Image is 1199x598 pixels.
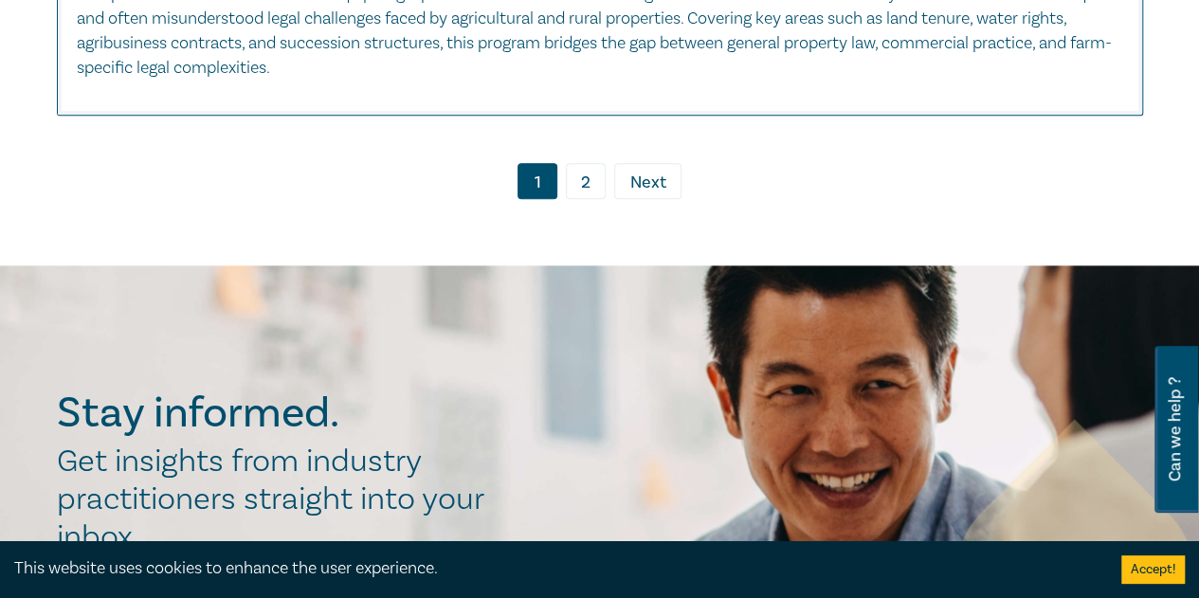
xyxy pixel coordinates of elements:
[57,443,504,556] h2: Get insights from industry practitioners straight into your inbox.
[14,556,1093,581] div: This website uses cookies to enhance the user experience.
[614,163,681,199] a: Next
[1121,555,1185,584] button: Accept cookies
[566,163,606,199] a: 2
[518,163,557,199] a: 1
[1166,357,1184,501] span: Can we help ?
[57,389,504,438] h2: Stay informed.
[630,171,666,195] span: Next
